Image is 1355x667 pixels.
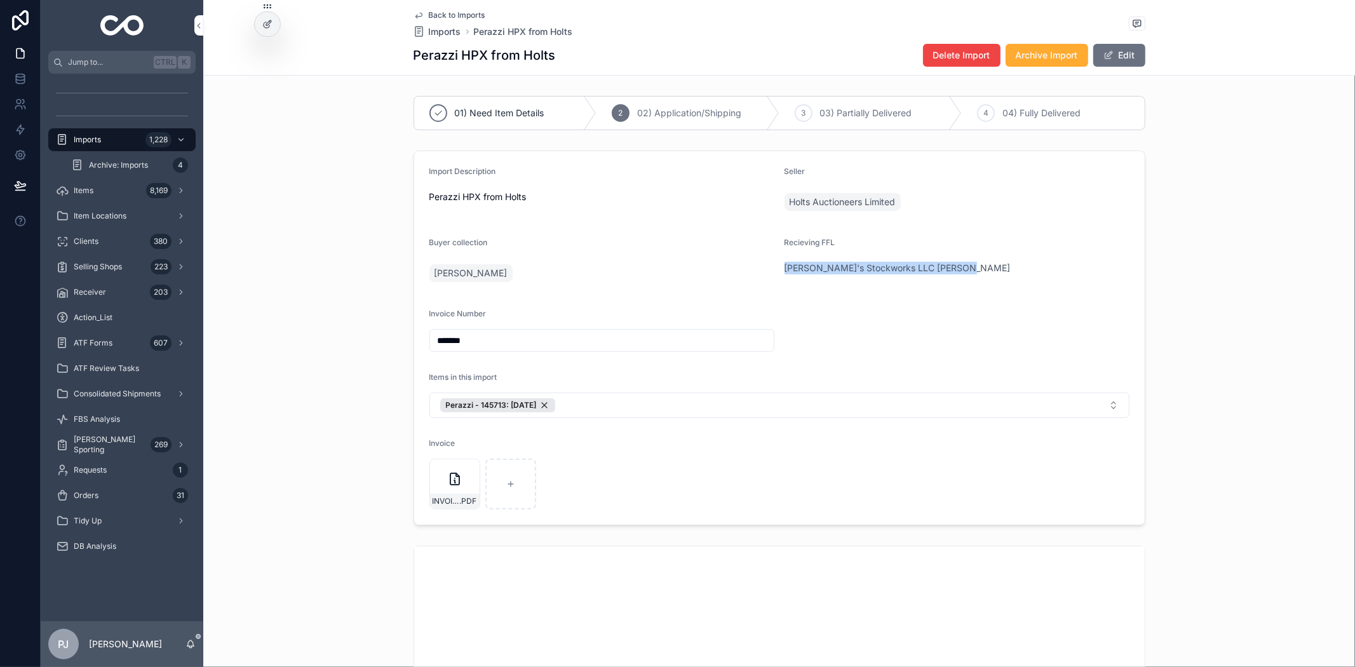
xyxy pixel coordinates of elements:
[785,262,1011,274] a: [PERSON_NAME]'s Stockworks LLC [PERSON_NAME]
[1093,44,1145,67] button: Edit
[460,496,477,506] span: .PDF
[983,108,988,118] span: 4
[74,313,112,323] span: Action_List
[74,338,112,348] span: ATF Forms
[48,357,196,380] a: ATF Review Tasks
[173,488,188,503] div: 31
[74,389,161,399] span: Consolidated Shipments
[429,309,487,318] span: Invoice Number
[74,287,106,297] span: Receiver
[48,509,196,532] a: Tidy Up
[48,332,196,354] a: ATF Forms607
[150,335,172,351] div: 607
[100,15,144,36] img: App logo
[429,393,1129,418] button: Select Button
[1002,107,1081,119] span: 04) Fully Delivered
[74,135,101,145] span: Imports
[414,10,485,20] a: Back to Imports
[150,234,172,249] div: 380
[89,160,148,170] span: Archive: Imports
[48,459,196,482] a: Requests1
[429,25,461,38] span: Imports
[74,236,98,246] span: Clients
[74,414,120,424] span: FBS Analysis
[74,465,107,475] span: Requests
[74,435,145,455] span: [PERSON_NAME] Sporting
[637,107,741,119] span: 02) Application/Shipping
[68,57,149,67] span: Jump to...
[48,535,196,558] a: DB Analysis
[429,191,774,203] span: Perazzi HPX from Holts
[414,25,461,38] a: Imports
[429,372,497,382] span: Items in this import
[785,238,835,247] span: Recieving FFL
[64,154,196,177] a: Archive: Imports4
[48,408,196,431] a: FBS Analysis
[74,262,122,272] span: Selling Shops
[429,438,455,448] span: Invoice
[145,132,172,147] div: 1,228
[48,433,196,456] a: [PERSON_NAME] Sporting269
[474,25,573,38] a: Perazzi HPX from Holts
[173,158,188,173] div: 4
[58,637,69,652] span: PJ
[433,496,460,506] span: INVOICE_A0725_HT00071245
[179,57,189,67] span: K
[48,51,196,74] button: Jump to...CtrlK
[440,398,555,412] button: Unselect 14872
[48,205,196,227] a: Item Locations
[150,285,172,300] div: 203
[429,264,513,282] a: [PERSON_NAME]
[820,107,912,119] span: 03) Partially Delivered
[74,541,116,551] span: DB Analysis
[146,183,172,198] div: 8,169
[790,196,896,208] span: Holts Auctioneers Limited
[74,490,98,501] span: Orders
[151,259,172,274] div: 223
[1006,44,1088,67] button: Archive Import
[429,238,488,247] span: Buyer collection
[89,638,162,650] p: [PERSON_NAME]
[74,516,102,526] span: Tidy Up
[619,108,623,118] span: 2
[74,211,126,221] span: Item Locations
[74,185,93,196] span: Items
[455,107,544,119] span: 01) Need Item Details
[785,193,901,211] a: Holts Auctioneers Limited
[41,74,203,574] div: scrollable content
[435,267,508,280] span: [PERSON_NAME]
[48,484,196,507] a: Orders31
[48,281,196,304] a: Receiver203
[1016,49,1078,62] span: Archive Import
[429,166,496,176] span: Import Description
[785,166,806,176] span: Seller
[48,382,196,405] a: Consolidated Shipments
[151,437,172,452] div: 269
[154,56,177,69] span: Ctrl
[173,462,188,478] div: 1
[48,255,196,278] a: Selling Shops223
[446,400,537,410] span: Perazzi - 145713: [DATE]
[933,49,990,62] span: Delete Import
[923,44,1001,67] button: Delete Import
[48,306,196,329] a: Action_List
[48,179,196,202] a: Items8,169
[74,363,139,374] span: ATF Review Tasks
[414,46,556,64] h1: Perazzi HPX from Holts
[429,10,485,20] span: Back to Imports
[801,108,806,118] span: 3
[48,128,196,151] a: Imports1,228
[48,230,196,253] a: Clients380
